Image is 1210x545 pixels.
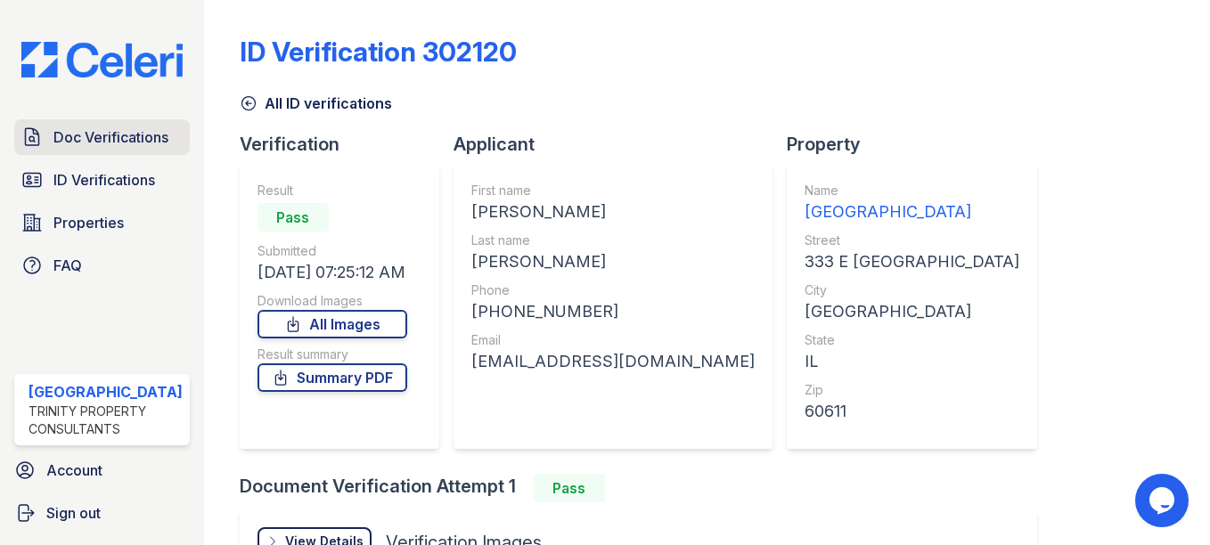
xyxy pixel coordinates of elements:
div: Property [787,132,1051,157]
div: Street [805,232,1019,249]
div: Submitted [258,242,407,260]
a: Doc Verifications [14,119,190,155]
iframe: chat widget [1135,474,1192,527]
a: Name [GEOGRAPHIC_DATA] [805,182,1019,224]
div: [GEOGRAPHIC_DATA] [805,199,1019,224]
div: [DATE] 07:25:12 AM [258,260,407,285]
div: Last name [471,232,755,249]
div: Result summary [258,346,407,363]
div: Trinity Property Consultants [29,403,183,438]
img: CE_Logo_Blue-a8612792a0a2168367f1c8372b55b34899dd931a85d93a1a3d3e32e68fde9ad4.png [7,42,197,78]
div: First name [471,182,755,199]
a: Account [7,452,197,488]
span: Account [46,460,102,481]
div: [PERSON_NAME] [471,199,755,224]
div: [PERSON_NAME] [471,249,755,274]
a: All Images [258,310,407,338]
span: ID Verifications [53,169,155,191]
a: Sign out [7,495,197,531]
div: Applicant [454,132,787,157]
span: Sign out [46,502,101,524]
span: FAQ [53,255,82,276]
div: [EMAIL_ADDRESS][DOMAIN_NAME] [471,349,755,374]
div: [PHONE_NUMBER] [471,299,755,324]
div: Pass [258,203,329,232]
a: All ID verifications [240,93,392,114]
div: 60611 [805,399,1019,424]
div: Verification [240,132,454,157]
div: Phone [471,281,755,299]
div: Download Images [258,292,407,310]
div: Result [258,182,407,199]
a: FAQ [14,248,190,283]
div: IL [805,349,1019,374]
div: City [805,281,1019,299]
div: [GEOGRAPHIC_DATA] [29,381,183,403]
div: 333 E [GEOGRAPHIC_DATA] [805,249,1019,274]
div: Pass [534,474,605,502]
span: Doc Verifications [53,126,168,148]
div: Email [471,331,755,349]
a: ID Verifications [14,162,190,198]
a: Properties [14,205,190,240]
div: ID Verification 302120 [240,36,517,68]
span: Properties [53,212,124,233]
div: [GEOGRAPHIC_DATA] [805,299,1019,324]
div: State [805,331,1019,349]
a: Summary PDF [258,363,407,392]
div: Name [805,182,1019,199]
div: Document Verification Attempt 1 [240,474,1051,502]
div: Zip [805,381,1019,399]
